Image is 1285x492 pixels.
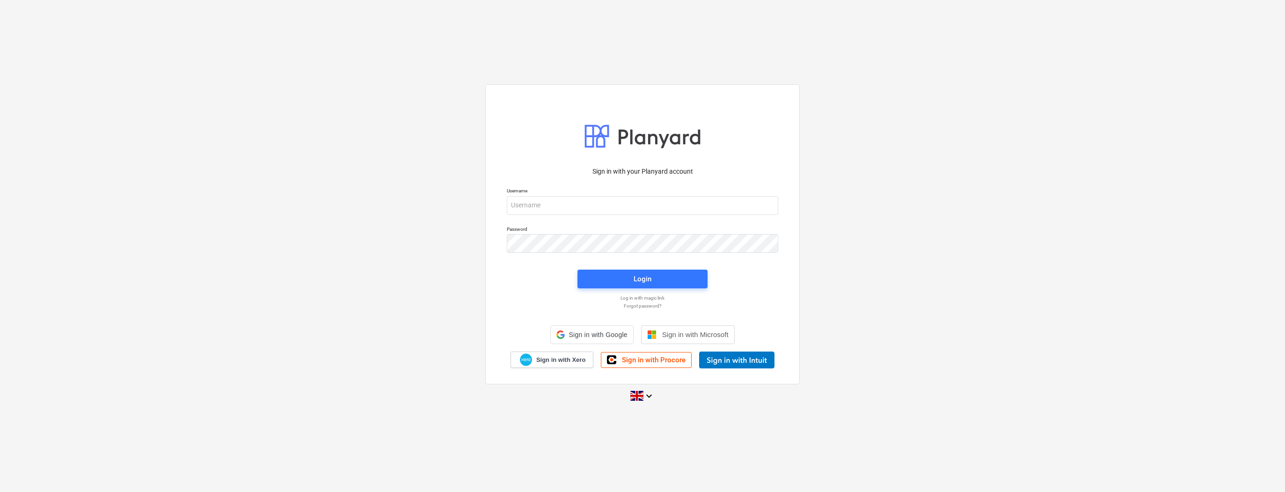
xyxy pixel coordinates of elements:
[520,353,532,366] img: Xero logo
[622,356,686,364] span: Sign in with Procore
[511,352,594,368] a: Sign in with Xero
[502,303,783,309] a: Forgot password?
[569,331,627,338] span: Sign in with Google
[577,270,708,288] button: Login
[643,390,655,402] i: keyboard_arrow_down
[647,330,657,339] img: Microsoft logo
[550,325,633,344] div: Sign in with Google
[536,356,585,364] span: Sign in with Xero
[507,167,778,176] p: Sign in with your Planyard account
[634,273,651,285] div: Login
[507,226,778,234] p: Password
[601,352,692,368] a: Sign in with Procore
[662,330,729,338] span: Sign in with Microsoft
[502,295,783,301] a: Log in with magic link
[507,188,778,196] p: Username
[507,196,778,215] input: Username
